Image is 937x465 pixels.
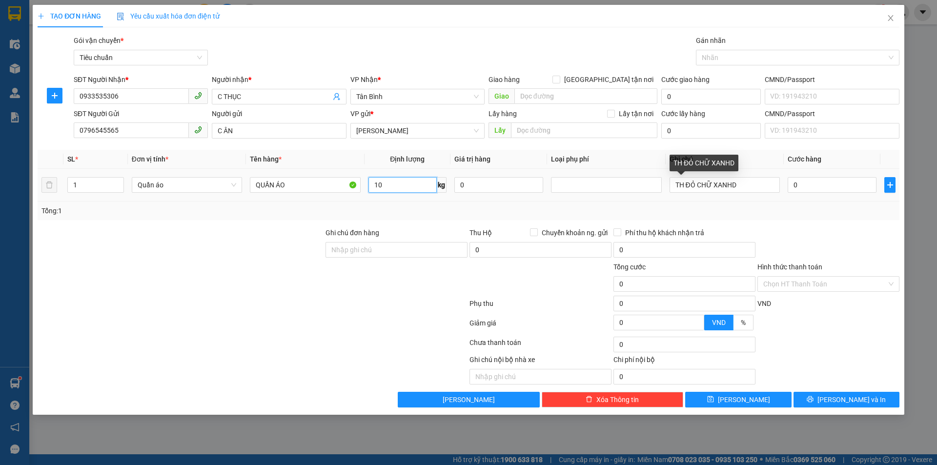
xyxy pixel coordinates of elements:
input: Dọc đường [514,88,657,104]
span: Gói vận chuyển [74,37,123,44]
div: SĐT Người Gửi [74,108,208,119]
div: CMND/Passport [765,108,899,119]
button: save[PERSON_NAME] [685,392,791,407]
input: Ghi chú đơn hàng [326,242,468,258]
span: [PERSON_NAME] [443,394,495,405]
span: kg [437,177,447,193]
span: phone [194,126,202,134]
label: Ghi chú đơn hàng [326,229,379,237]
input: Nhập ghi chú [469,369,611,384]
span: Cư Kuin [356,123,479,138]
span: plus [47,92,62,100]
div: Giảm giá [468,318,612,335]
img: icon [117,13,124,20]
div: SĐT Người Nhận [74,74,208,85]
label: Gán nhãn [696,37,726,44]
input: 0 [454,177,543,193]
div: Người nhận [212,74,346,85]
label: Hình thức thanh toán [757,263,822,271]
input: Ghi Chú [670,177,780,193]
th: Loại phụ phí [547,150,665,169]
span: Tên hàng [250,155,282,163]
th: Ghi chú [666,150,784,169]
span: Giao [489,88,514,104]
button: printer[PERSON_NAME] và In [794,392,899,407]
span: TẠO ĐƠN HÀNG [38,12,101,20]
div: Ghi chú nội bộ nhà xe [469,354,611,369]
button: delete [41,177,57,193]
input: Cước lấy hàng [661,123,761,139]
span: Thu Hộ [469,229,492,237]
span: close [887,14,895,22]
button: [PERSON_NAME] [398,392,540,407]
span: Quần áo [138,178,236,192]
input: Cước giao hàng [661,89,761,104]
button: plus [47,88,62,103]
div: TH ĐỎ CHỮ XANHD [670,155,738,171]
span: delete [586,396,592,404]
span: plus [38,13,44,20]
div: Chưa thanh toán [468,337,612,354]
span: [PERSON_NAME] và In [817,394,886,405]
div: VP gửi [350,108,485,119]
span: Tiêu chuẩn [80,50,202,65]
span: Yêu cầu xuất hóa đơn điện tử [117,12,220,20]
span: VP Nhận [350,76,378,83]
span: printer [807,396,814,404]
span: Xóa Thông tin [596,394,639,405]
div: Phụ thu [468,298,612,315]
button: plus [884,177,895,193]
button: deleteXóa Thông tin [542,392,684,407]
div: CMND/Passport [765,74,899,85]
span: Giá trị hàng [454,155,490,163]
span: [PERSON_NAME] [718,394,770,405]
input: Dọc đường [511,122,657,138]
span: VND [712,319,726,326]
span: Định lượng [390,155,425,163]
div: Người gửi [212,108,346,119]
span: Đơn vị tính [132,155,168,163]
span: Cước hàng [788,155,821,163]
button: Close [877,5,904,32]
span: user-add [333,93,341,101]
span: Lấy tận nơi [615,108,657,119]
div: Tổng: 1 [41,205,362,216]
span: Chuyển khoản ng. gửi [538,227,611,238]
span: VND [757,300,771,307]
input: VD: Bàn, Ghế [250,177,360,193]
span: Tổng cước [613,263,646,271]
span: save [707,396,714,404]
label: Cước lấy hàng [661,110,705,118]
label: Cước giao hàng [661,76,710,83]
span: plus [885,181,895,189]
span: phone [194,92,202,100]
div: Chi phí nội bộ [613,354,755,369]
span: % [741,319,746,326]
span: Giao hàng [489,76,520,83]
span: Phí thu hộ khách nhận trả [621,227,708,238]
span: Lấy hàng [489,110,517,118]
span: Tân Bình [356,89,479,104]
span: SL [67,155,75,163]
span: Lấy [489,122,511,138]
span: [GEOGRAPHIC_DATA] tận nơi [560,74,657,85]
